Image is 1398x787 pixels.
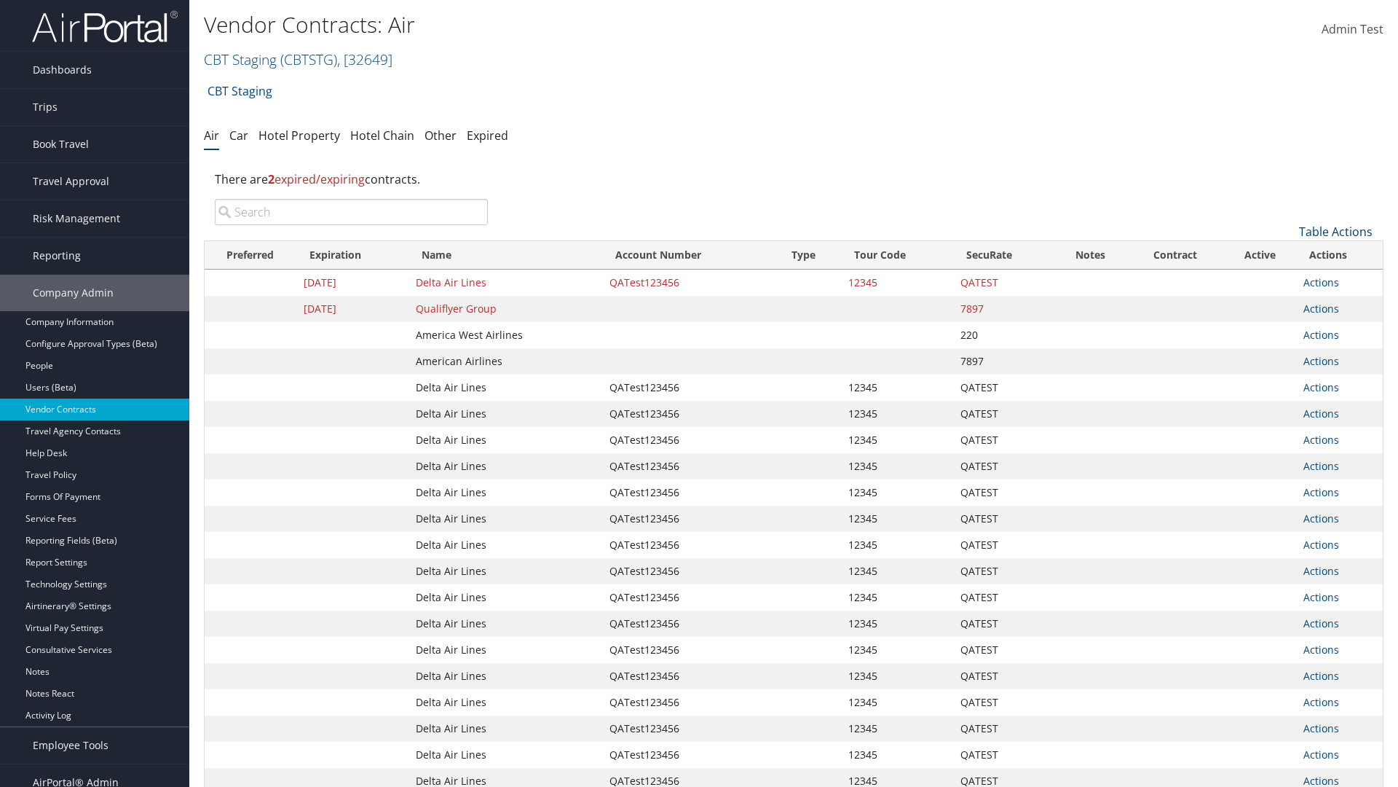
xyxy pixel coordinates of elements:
td: 12345 [841,689,953,716]
td: 12345 [841,716,953,742]
th: Type: activate to sort column ascending [778,241,841,270]
td: 12345 [841,742,953,768]
th: Name: activate to sort column ascending [408,241,602,270]
a: Actions [1303,485,1339,499]
td: 12345 [841,663,953,689]
td: Delta Air Lines [408,479,602,506]
td: QATest123456 [602,689,778,716]
td: QATest123456 [602,558,778,584]
span: Book Travel [33,126,89,163]
input: Search [215,199,488,225]
a: Other [424,128,457,144]
td: 12345 [841,479,953,506]
td: QATEST [953,479,1054,506]
td: QATest123456 [602,427,778,453]
a: Table Actions [1299,224,1373,240]
th: Tour Code: activate to sort column ascending [841,241,953,270]
td: QATEST [953,663,1054,689]
span: ( CBTSTG ) [280,50,337,69]
h1: Vendor Contracts: Air [204,9,990,40]
a: Actions [1303,380,1339,394]
a: Actions [1303,616,1339,630]
td: QATest123456 [602,479,778,506]
td: Delta Air Lines [408,375,602,401]
span: expired/expiring [268,171,365,187]
td: Delta Air Lines [408,663,602,689]
a: Admin Test [1322,7,1383,52]
a: Car [229,128,248,144]
td: Delta Air Lines [408,689,602,716]
td: 7897 [953,348,1054,375]
a: Hotel Property [258,128,340,144]
td: QATest123456 [602,716,778,742]
a: Actions [1303,590,1339,604]
td: QATest123456 [602,611,778,637]
td: 7897 [953,296,1054,322]
td: 12345 [841,401,953,427]
td: Delta Air Lines [408,584,602,611]
td: [DATE] [296,296,408,322]
td: QATest123456 [602,401,778,427]
td: 12345 [841,558,953,584]
td: Delta Air Lines [408,742,602,768]
span: Reporting [33,238,81,274]
td: QATest123456 [602,506,778,532]
th: Notes: activate to sort column ascending [1054,241,1126,270]
td: Delta Air Lines [408,716,602,742]
th: SecuRate: activate to sort column ascending [953,241,1054,270]
td: QATEST [953,742,1054,768]
td: QATEST [953,611,1054,637]
td: American Airlines [408,348,602,375]
td: QATEST [953,716,1054,742]
td: QATest123456 [602,375,778,401]
a: Actions [1303,669,1339,683]
a: Actions [1303,275,1339,289]
span: Travel Approval [33,163,109,200]
a: CBT Staging [208,77,272,106]
a: Actions [1303,354,1339,368]
span: Admin Test [1322,21,1383,37]
th: Preferred: activate to sort column ascending [205,241,296,270]
td: 12345 [841,611,953,637]
a: Actions [1303,748,1339,761]
td: QATest123456 [602,584,778,611]
th: Contract: activate to sort column ascending [1126,241,1224,270]
td: Delta Air Lines [408,558,602,584]
td: QATEST [953,584,1054,611]
td: QATest123456 [602,663,778,689]
a: Actions [1303,643,1339,657]
td: 12345 [841,637,953,663]
td: Delta Air Lines [408,270,602,296]
a: Actions [1303,407,1339,420]
td: Delta Air Lines [408,427,602,453]
th: Actions [1296,241,1383,270]
td: America West Airlines [408,322,602,348]
td: QATest123456 [602,637,778,663]
span: Company Admin [33,275,114,311]
td: 12345 [841,532,953,558]
td: Delta Air Lines [408,453,602,479]
td: QATEST [953,532,1054,558]
td: [DATE] [296,270,408,296]
a: Air [204,128,219,144]
a: Actions [1303,433,1339,447]
td: QATest123456 [602,532,778,558]
td: Delta Air Lines [408,532,602,558]
td: QATEST [953,637,1054,663]
span: , [ 32649 ] [337,50,392,69]
img: airportal-logo.png [32,9,178,44]
a: Actions [1303,328,1339,342]
a: Actions [1303,721,1339,735]
td: 12345 [841,427,953,453]
td: 12345 [841,270,953,296]
th: Account Number: activate to sort column ascending [602,241,778,270]
td: QATEST [953,506,1054,532]
td: 220 [953,322,1054,348]
td: 12345 [841,584,953,611]
td: Delta Air Lines [408,506,602,532]
div: There are contracts. [204,160,1383,199]
td: QATEST [953,558,1054,584]
th: Expiration: activate to sort column descending [296,241,408,270]
a: Actions [1303,512,1339,525]
td: Delta Air Lines [408,401,602,427]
